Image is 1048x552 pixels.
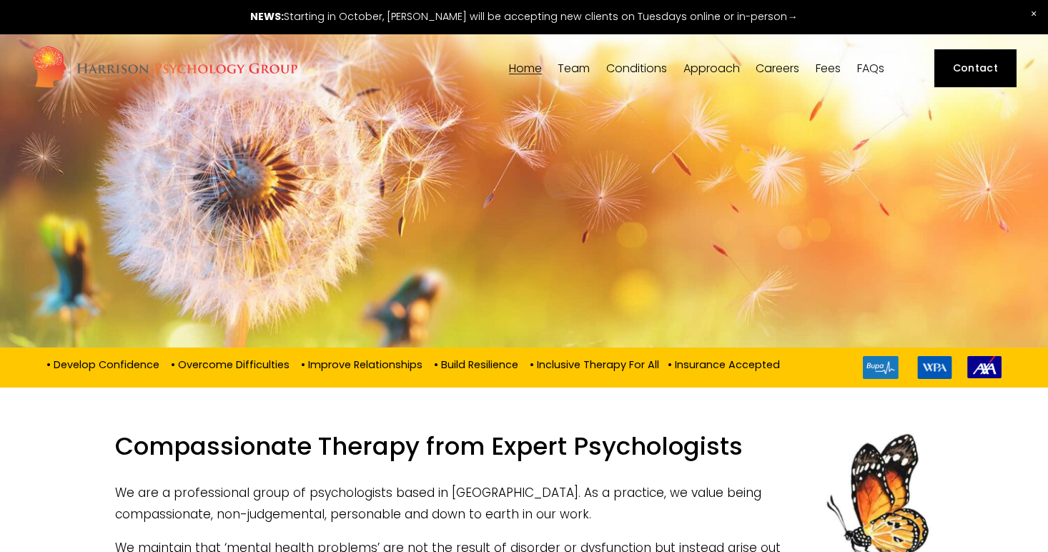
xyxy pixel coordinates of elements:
span: Team [558,63,590,74]
a: folder dropdown [606,61,667,75]
h1: Compassionate Therapy from Expert Psychologists [115,431,933,470]
p: We are a professional group of psychologists based in [GEOGRAPHIC_DATA]. As a practice, we value ... [115,482,933,526]
a: FAQs [857,61,884,75]
a: folder dropdown [558,61,590,75]
a: Fees [816,61,841,75]
p: • Develop Confidence • Overcome Difficulties • Improve Relationships • Build Resilience • Inclusi... [46,356,780,372]
a: Careers [756,61,799,75]
a: Home [509,61,542,75]
a: folder dropdown [683,61,740,75]
a: Contact [934,49,1017,87]
span: Approach [683,63,740,74]
span: Conditions [606,63,667,74]
img: Harrison Psychology Group [31,45,298,92]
